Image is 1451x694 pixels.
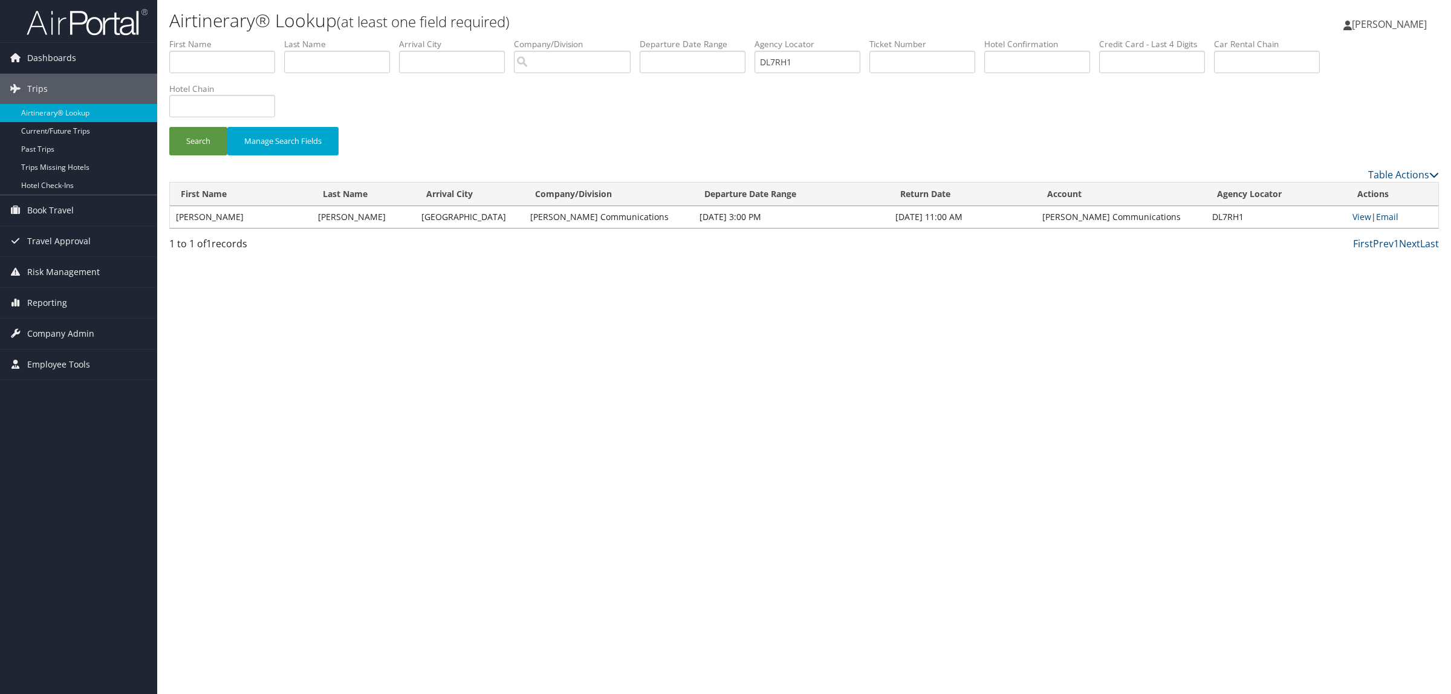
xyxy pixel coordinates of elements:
[1394,237,1399,250] a: 1
[1399,237,1420,250] a: Next
[1352,18,1427,31] span: [PERSON_NAME]
[27,8,148,36] img: airportal-logo.png
[169,38,284,50] label: First Name
[169,83,284,95] label: Hotel Chain
[984,38,1099,50] label: Hotel Confirmation
[889,183,1036,206] th: Return Date: activate to sort column ascending
[1206,206,1346,228] td: DL7RH1
[27,288,67,318] span: Reporting
[693,206,889,228] td: [DATE] 3:00 PM
[640,38,755,50] label: Departure Date Range
[869,38,984,50] label: Ticket Number
[169,127,227,155] button: Search
[1346,206,1438,228] td: |
[27,349,90,380] span: Employee Tools
[1343,6,1439,42] a: [PERSON_NAME]
[27,319,94,349] span: Company Admin
[27,74,48,104] span: Trips
[524,183,694,206] th: Company/Division
[284,38,399,50] label: Last Name
[27,257,100,287] span: Risk Management
[312,206,415,228] td: [PERSON_NAME]
[693,183,889,206] th: Departure Date Range: activate to sort column ascending
[206,237,212,250] span: 1
[1099,38,1214,50] label: Credit Card - Last 4 Digits
[1373,237,1394,250] a: Prev
[1346,183,1438,206] th: Actions
[1206,183,1346,206] th: Agency Locator: activate to sort column ascending
[524,206,694,228] td: [PERSON_NAME] Communications
[27,43,76,73] span: Dashboards
[1420,237,1439,250] a: Last
[27,195,74,225] span: Book Travel
[399,38,514,50] label: Arrival City
[415,206,524,228] td: [GEOGRAPHIC_DATA]
[1376,211,1398,222] a: Email
[169,8,1016,33] h1: Airtinerary® Lookup
[1368,168,1439,181] a: Table Actions
[755,38,869,50] label: Agency Locator
[170,206,312,228] td: [PERSON_NAME]
[1352,211,1371,222] a: View
[1036,183,1206,206] th: Account: activate to sort column descending
[889,206,1036,228] td: [DATE] 11:00 AM
[337,11,510,31] small: (at least one field required)
[227,127,339,155] button: Manage Search Fields
[1036,206,1206,228] td: [PERSON_NAME] Communications
[1353,237,1373,250] a: First
[312,183,415,206] th: Last Name: activate to sort column ascending
[415,183,524,206] th: Arrival City: activate to sort column ascending
[514,38,640,50] label: Company/Division
[1214,38,1329,50] label: Car Rental Chain
[27,226,91,256] span: Travel Approval
[170,183,312,206] th: First Name: activate to sort column ascending
[169,236,473,257] div: 1 to 1 of records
